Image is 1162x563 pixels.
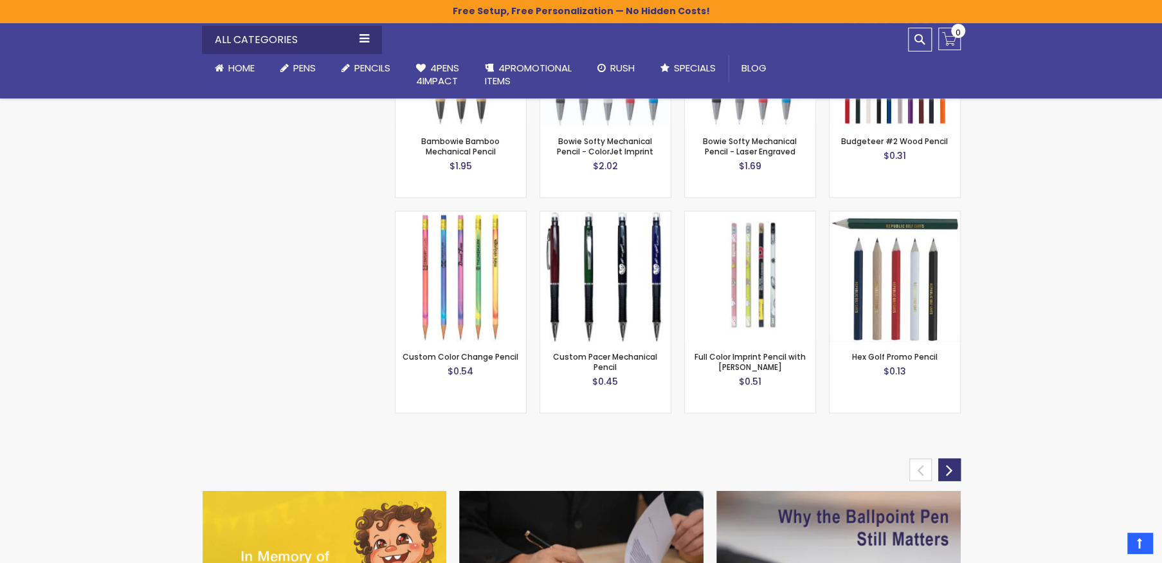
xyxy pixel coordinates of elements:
[228,61,255,75] span: Home
[648,54,729,82] a: Specials
[703,136,797,157] a: Bowie Softy Mechanical Pencil - Laser Engraved
[739,160,761,172] span: $1.69
[472,54,585,96] a: 4PROMOTIONALITEMS
[841,136,948,147] a: Budgeteer #2 Wood Pencil
[403,351,518,362] a: Custom Color Change Pencil
[293,61,316,75] span: Pens
[685,211,815,222] a: Full Color Imprint Pencil with Eraser
[694,351,806,373] a: Full Color Imprint Pencil with [PERSON_NAME]
[739,375,761,388] span: $0.51
[909,459,932,481] div: prev
[448,365,473,378] span: $0.54
[830,211,960,222] a: Hex Golf Promo Pencil
[674,61,716,75] span: Specials
[938,459,961,481] div: next
[449,160,472,172] span: $1.95
[395,211,526,222] a: Custom Color Change Pencil
[202,54,268,82] a: Home
[540,211,671,222] a: Custom Pacer Mechanical Pencil
[884,149,906,162] span: $0.31
[741,61,767,75] span: Blog
[610,61,635,75] span: Rush
[852,351,938,362] a: Hex Golf Promo Pencil
[729,54,779,82] a: Blog
[329,54,403,82] a: Pencils
[202,26,382,54] div: All Categories
[593,160,618,172] span: $2.02
[416,61,459,88] span: 4Pens 4impact
[685,212,815,342] img: Full Color Imprint Pencil with Eraser
[557,136,653,157] a: Bowie Softy Mechanical Pencil - ColorJet Imprint
[592,375,618,388] span: $0.45
[956,26,961,39] span: 0
[830,212,960,342] img: Hex Golf Promo Pencil
[553,351,657,373] a: Custom Pacer Mechanical Pencil
[938,28,961,50] a: 0
[403,54,472,96] a: 4Pens4impact
[884,365,906,378] span: $0.13
[421,136,500,157] a: Bambowie Bamboo Mechanical Pencil
[354,61,390,75] span: Pencils
[268,54,329,82] a: Pens
[540,212,671,342] img: Custom Pacer Mechanical Pencil
[1056,528,1162,563] iframe: Google Customer Reviews
[395,212,526,342] img: Custom Color Change Pencil
[485,61,572,88] span: 4PROMOTIONAL ITEMS
[585,54,648,82] a: Rush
